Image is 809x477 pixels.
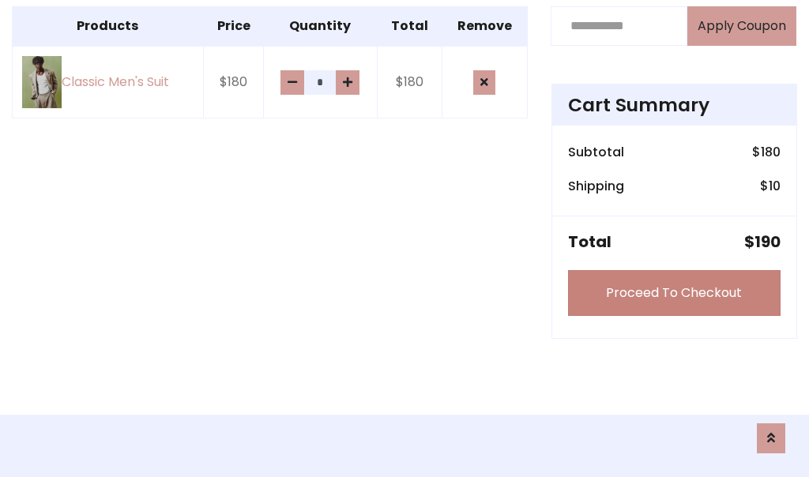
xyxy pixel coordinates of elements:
[377,6,442,46] th: Total
[264,6,377,46] th: Quantity
[769,177,781,195] span: 10
[22,56,194,109] a: Classic Men's Suit
[13,6,204,46] th: Products
[442,6,527,46] th: Remove
[568,232,611,251] h5: Total
[568,145,624,160] h6: Subtotal
[377,46,442,118] td: $180
[752,145,781,160] h6: $
[203,6,264,46] th: Price
[568,270,781,316] a: Proceed To Checkout
[568,94,781,116] h4: Cart Summary
[568,178,624,193] h6: Shipping
[203,46,264,118] td: $180
[687,6,796,46] button: Apply Coupon
[754,231,781,253] span: 190
[744,232,781,251] h5: $
[760,178,781,193] h6: $
[761,143,781,161] span: 180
